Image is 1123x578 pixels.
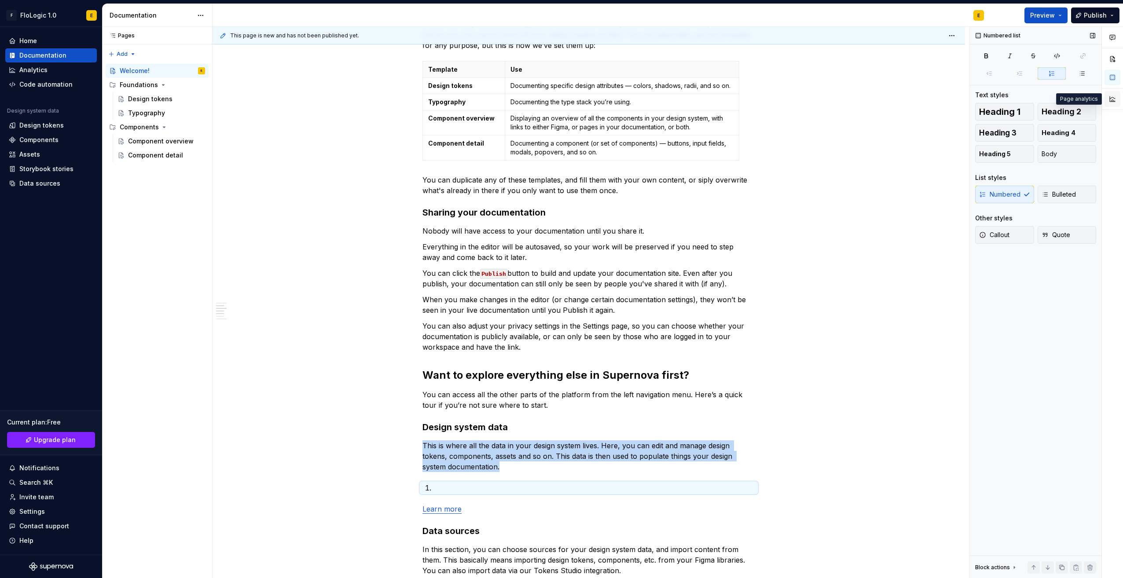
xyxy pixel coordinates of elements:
p: Template [428,65,499,74]
span: Callout [979,230,1009,239]
a: Analytics [5,63,97,77]
button: Notifications [5,461,97,475]
span: Preview [1030,11,1055,20]
span: Quote [1042,230,1070,239]
div: Block actions [975,561,1018,574]
div: Design tokens [128,95,172,103]
a: Code automation [5,77,97,91]
a: Assets [5,147,97,161]
a: Design tokens [5,118,97,132]
p: You can duplicate any of these templates, and fill them with your own content, or siply overwrite... [422,175,755,196]
button: Callout [975,226,1034,244]
button: Help [5,534,97,548]
a: Component detail [114,148,209,162]
a: Component overview [114,134,209,148]
div: Component overview [128,137,194,146]
button: Heading 2 [1038,103,1097,121]
code: Publish [480,269,507,279]
span: Body [1042,150,1057,158]
div: Block actions [975,564,1010,571]
div: Code automation [19,80,73,89]
div: Contact support [19,522,69,530]
div: Page analytics [1056,93,1102,105]
strong: Design tokens [428,82,473,89]
a: Home [5,34,97,48]
a: Design tokens [114,92,209,106]
div: Current plan : Free [7,418,95,427]
div: Other styles [975,214,1013,223]
button: Preview [1024,7,1068,23]
button: Body [1038,145,1097,163]
span: Publish [1084,11,1107,20]
div: Invite team [19,493,54,501]
div: E [90,12,93,19]
button: Publish [1071,7,1119,23]
p: Documenting specific design attributes — colors, shadows, radii, and so on. [510,81,733,90]
div: Search ⌘K [19,478,53,487]
button: Search ⌘K [5,476,97,490]
div: Help [19,536,33,545]
p: You can also adjust your privacy settings in the Settings page, so you can choose whether your do... [422,321,755,352]
div: FloLogic 1.0 [20,11,56,20]
h3: Sharing your documentation [422,206,755,219]
span: Heading 3 [979,128,1017,137]
p: Documenting the type stack you’re using. [510,98,733,106]
div: Foundations [120,80,158,89]
div: Component detail [128,151,183,160]
button: Heading 3 [975,124,1034,142]
a: Storybook stories [5,162,97,176]
div: Components [106,120,209,134]
span: Add [117,51,128,58]
p: Nobody will have access to your documentation until you share it. [422,226,755,236]
button: FFloLogic 1.0E [2,6,100,25]
div: Design tokens [19,121,64,130]
span: Bulleted [1042,190,1076,199]
div: Settings [19,507,45,516]
span: Heading 1 [979,107,1020,116]
div: Page tree [106,64,209,162]
p: Documenting a component (or set of components) — buttons, input fields, modals, popovers, and so on. [510,139,733,157]
h3: Design system data [422,421,755,433]
p: Use [510,65,733,74]
button: Heading 4 [1038,124,1097,142]
a: Welcome!E [106,64,209,78]
a: Invite team [5,490,97,504]
span: Heading 5 [979,150,1011,158]
a: Components [5,133,97,147]
div: List styles [975,173,1006,182]
div: Typography [128,109,165,117]
div: Home [19,37,37,45]
button: Heading 1 [975,103,1034,121]
p: Displaying an overview of all the components in your design system, with links to either Figma, o... [510,114,733,132]
span: Heading 4 [1042,128,1075,137]
a: Settings [5,505,97,519]
a: Data sources [5,176,97,190]
button: Bulleted [1038,186,1097,203]
div: Welcome! [120,66,150,75]
a: Documentation [5,48,97,62]
span: This page is new and has not been published yet. [230,32,359,39]
div: Storybook stories [19,165,73,173]
a: Upgrade plan [7,432,95,448]
div: Data sources [19,179,60,188]
div: Documentation [110,11,193,20]
p: This is where all the data in your design system lives. Here, you can edit and manage design toke... [422,440,755,472]
div: E [201,66,202,75]
span: Heading 2 [1042,107,1081,116]
a: Learn more [422,505,462,513]
strong: Component detail [428,139,484,147]
div: Foundations [106,78,209,92]
strong: Typography [428,98,466,106]
div: Text styles [975,91,1009,99]
div: Analytics [19,66,48,74]
div: Design system data [7,107,59,114]
div: Documentation [19,51,66,60]
svg: Supernova Logo [29,562,73,571]
p: In this section, you can choose sources for your design system data, and import content from them... [422,544,755,576]
p: You can click the button to build and update your documentation site. Even after you publish, you... [422,268,755,289]
div: F [6,10,17,21]
div: Pages [106,32,135,39]
button: Quote [1038,226,1097,244]
button: Contact support [5,519,97,533]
